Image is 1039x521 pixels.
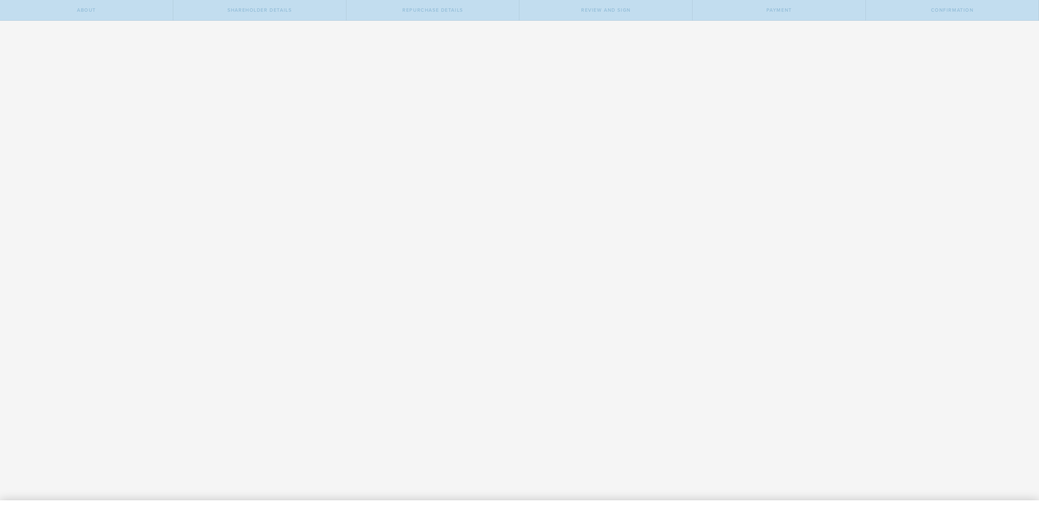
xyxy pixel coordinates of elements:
[402,7,463,13] span: Repurchase Details
[227,7,292,13] span: Shareholder Details
[581,7,631,13] span: Review and Sign
[766,7,792,13] span: Payment
[931,7,974,13] span: Confirmation
[77,7,96,13] span: About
